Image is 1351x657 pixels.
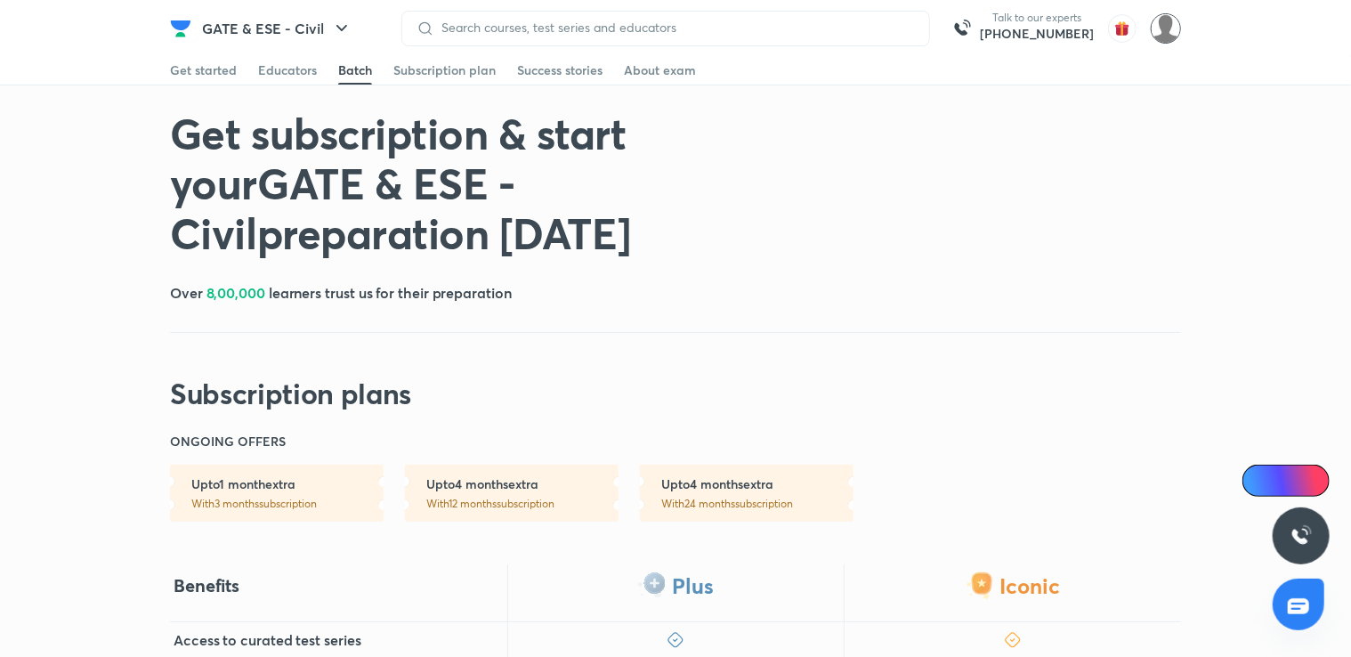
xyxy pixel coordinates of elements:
[170,18,191,39] img: Company Logo
[1151,13,1181,44] img: Anjali kumari
[517,56,603,85] a: Success stories
[174,629,361,651] h5: Access to curated test series
[338,56,372,85] a: Batch
[170,376,411,411] h2: Subscription plans
[624,56,696,85] a: About exam
[624,61,696,79] div: About exam
[170,108,777,257] h1: Get subscription & start your GATE & ESE - Civil preparation [DATE]
[426,475,619,493] h6: Upto 4 months extra
[206,283,265,302] span: 8,00,000
[1290,525,1312,547] img: ttu
[174,574,239,597] h4: Benefits
[393,61,496,79] div: Subscription plan
[1272,474,1319,488] span: Ai Doubts
[405,465,619,522] a: Upto4 monthsextraWith12 monthssubscription
[1242,465,1330,497] a: Ai Doubts
[434,20,915,35] input: Search courses, test series and educators
[338,61,372,79] div: Batch
[661,497,853,511] p: With 24 months subscription
[1108,14,1137,43] img: avatar
[170,56,237,85] a: Get started
[980,25,1094,43] a: [PHONE_NUMBER]
[170,433,286,450] h6: ONGOING OFFERS
[191,475,384,493] h6: Upto 1 month extra
[393,56,496,85] a: Subscription plan
[980,11,1094,25] p: Talk to our experts
[1253,474,1267,488] img: Icon
[170,61,237,79] div: Get started
[191,497,384,511] p: With 3 months subscription
[170,465,384,522] a: Upto1 monthextraWith3 monthssubscription
[426,497,619,511] p: With 12 months subscription
[170,282,512,304] h5: Over learners trust us for their preparation
[661,475,853,493] h6: Upto 4 months extra
[258,56,317,85] a: Educators
[191,11,363,46] button: GATE & ESE - Civil
[517,61,603,79] div: Success stories
[258,61,317,79] div: Educators
[640,465,853,522] a: Upto4 monthsextraWith24 monthssubscription
[944,11,980,46] img: call-us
